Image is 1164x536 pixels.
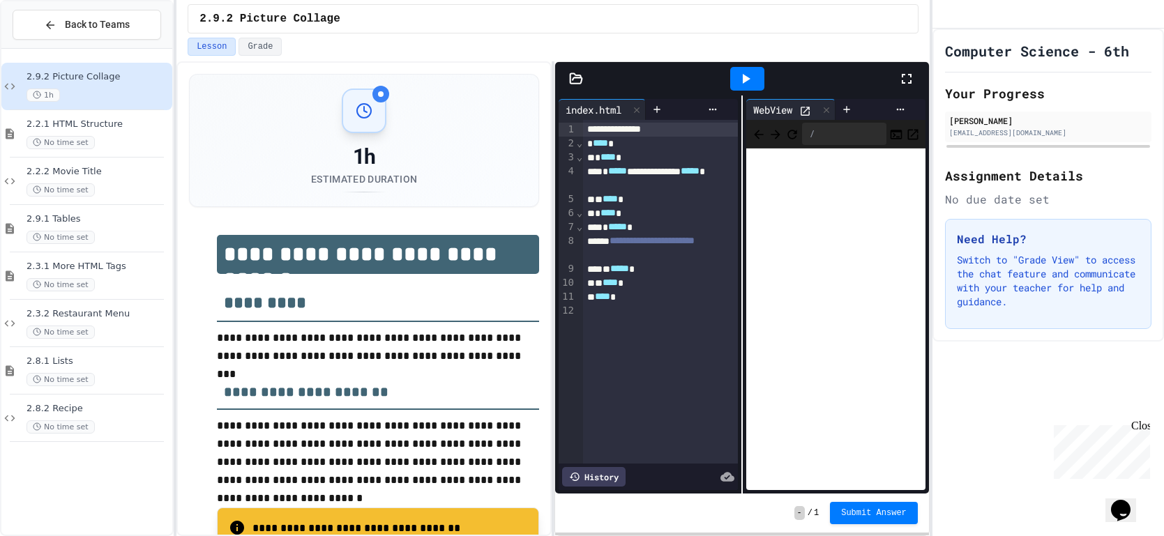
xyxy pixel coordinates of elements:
[1048,420,1150,479] iframe: chat widget
[889,125,903,142] button: Console
[808,507,812,519] span: /
[311,144,417,169] div: 1h
[65,17,130,32] span: Back to Teams
[559,262,576,276] div: 9
[906,125,920,142] button: Open in new tab
[945,166,1151,185] h2: Assignment Details
[311,172,417,186] div: Estimated Duration
[6,6,96,89] div: Chat with us now!Close
[576,151,583,162] span: Fold line
[769,125,783,142] span: Forward
[752,125,766,142] span: Back
[785,125,799,142] button: Refresh
[559,151,576,164] div: 3
[957,253,1140,309] p: Switch to "Grade View" to access the chat feature and communicate with your teacher for help and ...
[957,231,1140,247] h3: Need Help?
[559,137,576,151] div: 2
[239,38,282,56] button: Grade
[27,373,95,386] span: No time set
[559,220,576,234] div: 7
[27,213,169,225] span: 2.9.1 Tables
[27,231,95,244] span: No time set
[13,10,161,40] button: Back to Teams
[559,123,576,137] div: 1
[746,99,836,120] div: WebView
[562,467,626,487] div: History
[945,41,1129,61] h1: Computer Science - 6th
[559,192,576,206] div: 5
[949,114,1147,127] div: [PERSON_NAME]
[27,403,169,415] span: 2.8.2 Recipe
[27,278,95,291] span: No time set
[27,136,95,149] span: No time set
[794,506,805,520] span: -
[27,118,169,130] span: 2.2.1 HTML Structure
[559,276,576,290] div: 10
[27,420,95,434] span: No time set
[802,123,886,145] div: /
[949,128,1147,138] div: [EMAIL_ADDRESS][DOMAIN_NAME]
[27,89,60,102] span: 1h
[27,326,95,339] span: No time set
[576,207,583,218] span: Fold line
[27,355,169,367] span: 2.8.1 Lists
[27,166,169,178] span: 2.2.2 Movie Title
[27,71,169,83] span: 2.9.2 Picture Collage
[746,102,799,117] div: WebView
[559,304,576,318] div: 12
[1105,480,1150,522] iframe: chat widget
[814,507,819,519] span: 1
[576,221,583,232] span: Fold line
[559,102,628,117] div: index.html
[559,206,576,220] div: 6
[27,261,169,273] span: 2.3.1 More HTML Tags
[559,234,576,262] div: 8
[945,191,1151,208] div: No due date set
[27,183,95,197] span: No time set
[746,148,925,491] iframe: Web Preview
[27,308,169,320] span: 2.3.2 Restaurant Menu
[559,99,646,120] div: index.html
[576,137,583,148] span: Fold line
[199,10,340,27] span: 2.9.2 Picture Collage
[830,502,918,524] button: Submit Answer
[188,38,236,56] button: Lesson
[945,84,1151,103] h2: Your Progress
[559,290,576,304] div: 11
[559,164,576,192] div: 4
[841,507,907,519] span: Submit Answer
